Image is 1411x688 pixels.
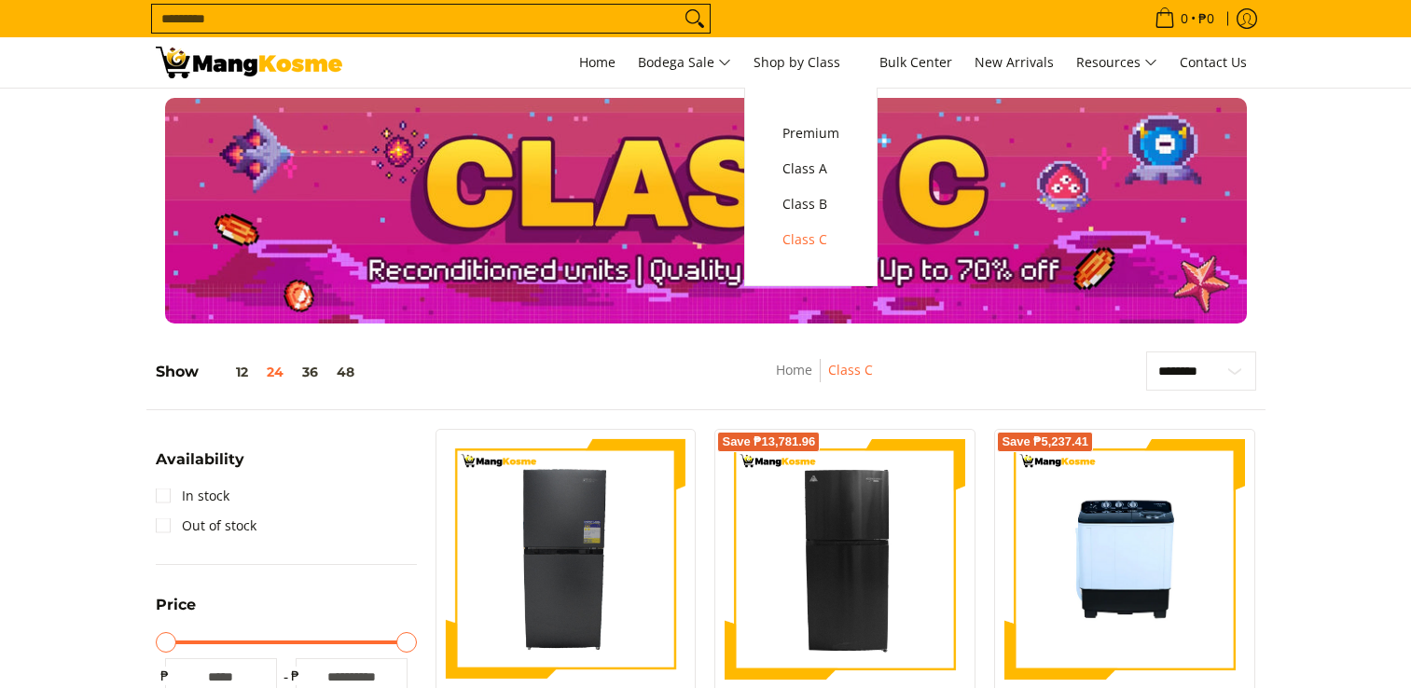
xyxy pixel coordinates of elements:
span: Save ₱13,781.96 [722,436,815,447]
a: Shop by Class [744,37,866,88]
nav: Main Menu [361,37,1256,88]
a: Out of stock [156,511,256,541]
nav: Breadcrumbs [661,359,988,401]
span: Availability [156,452,244,467]
span: Premium [782,122,839,145]
a: Premium [773,116,849,151]
span: Class A [782,158,839,181]
img: condura-twin-tub-6.5kg-washing-machine-full-view-mang-kosme [1004,469,1245,650]
summary: Open [156,452,244,481]
span: New Arrivals [975,53,1054,71]
span: • [1149,8,1220,29]
span: ₱ [156,667,174,685]
span: Bulk Center [879,53,952,71]
img: Class C Home &amp; Business Appliances: Up to 70% Off l Mang Kosme | Page 3 [156,47,342,78]
a: Class B [773,186,849,222]
span: ₱0 [1196,12,1217,25]
span: 0 [1178,12,1191,25]
span: Price [156,598,196,612]
a: Bodega Sale [629,37,740,88]
span: Class B [782,193,839,216]
a: Home [776,361,812,378]
a: In stock [156,481,229,511]
button: 24 [257,365,293,379]
span: Shop by Class [754,51,857,75]
span: Resources [1076,51,1157,75]
span: Class C [782,228,839,252]
summary: Open [156,598,196,626]
a: Class C [773,222,849,257]
a: Home [570,37,625,88]
button: 36 [293,365,327,379]
img: Condura 6.3 Cu. Ft. No Frost, Inverter Refrigerator, Cloud Gray CTF650i (Class C) [446,439,686,680]
a: Class C [828,361,873,378]
a: New Arrivals [965,37,1063,88]
button: 48 [327,365,364,379]
span: Bodega Sale [638,51,731,75]
a: Bulk Center [870,37,961,88]
span: ₱ [286,667,305,685]
a: Resources [1067,37,1167,88]
span: Save ₱5,237.41 [1002,436,1088,447]
a: Class A [773,151,849,186]
a: Contact Us [1170,37,1256,88]
span: Contact Us [1180,53,1247,71]
h5: Show [156,363,364,381]
button: 12 [199,365,257,379]
button: Search [680,5,710,33]
img: Condura 6.4 Cu. Ft. No Frost Inverter Refrigerator, Dark Inox, CNF198i (Class C) [725,439,965,680]
span: Home [579,53,616,71]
